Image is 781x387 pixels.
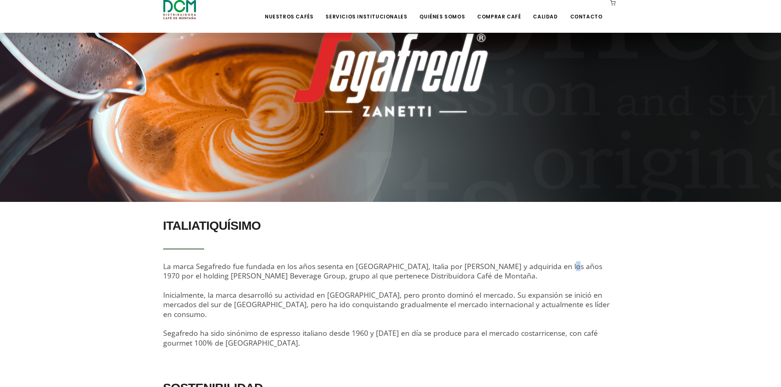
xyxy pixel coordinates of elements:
[528,1,562,20] a: Calidad
[414,1,470,20] a: Quiénes Somos
[321,1,412,20] a: Servicios Institucionales
[163,261,610,348] span: La marca Segafredo fue fundada en los años sesenta en [GEOGRAPHIC_DATA], Italia por [PERSON_NAME]...
[260,1,318,20] a: Nuestros Cafés
[565,1,608,20] a: Contacto
[163,214,618,237] h2: ITALIATIQUÍSIMO
[472,1,526,20] a: Comprar Café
